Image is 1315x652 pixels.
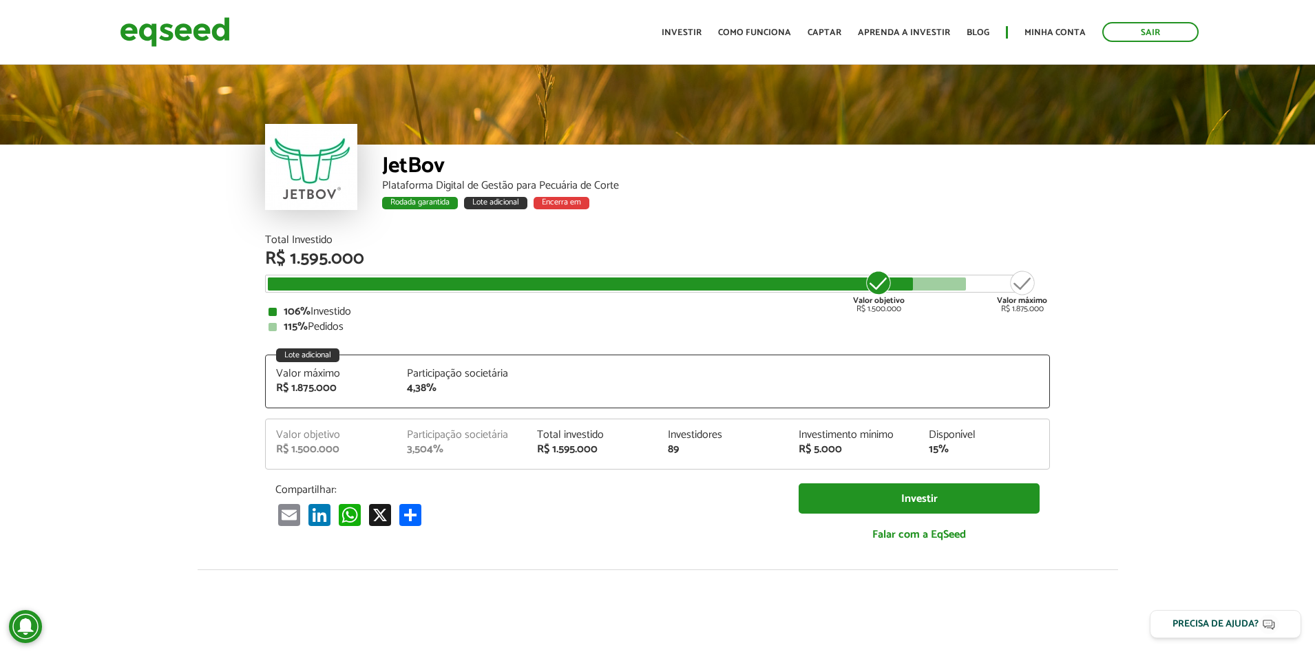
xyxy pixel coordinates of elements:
[997,294,1047,307] strong: Valor máximo
[799,520,1040,549] a: Falar com a EqSeed
[407,444,517,455] div: 3,504%
[265,235,1050,246] div: Total Investido
[929,430,1039,441] div: Disponível
[407,430,517,441] div: Participação societária
[382,197,458,209] div: Rodada garantida
[336,503,364,526] a: WhatsApp
[668,444,778,455] div: 89
[265,250,1050,268] div: R$ 1.595.000
[534,197,589,209] div: Encerra em
[858,28,950,37] a: Aprenda a investir
[276,368,386,379] div: Valor máximo
[997,269,1047,313] div: R$ 1.875.000
[120,14,230,50] img: EqSeed
[284,317,308,336] strong: 115%
[853,269,905,313] div: R$ 1.500.000
[1024,28,1086,37] a: Minha conta
[799,483,1040,514] a: Investir
[662,28,702,37] a: Investir
[808,28,841,37] a: Captar
[276,383,386,394] div: R$ 1.875.000
[407,368,517,379] div: Participação societária
[668,430,778,441] div: Investidores
[537,444,647,455] div: R$ 1.595.000
[275,503,303,526] a: Email
[306,503,333,526] a: LinkedIn
[929,444,1039,455] div: 15%
[967,28,989,37] a: Blog
[382,180,1050,191] div: Plataforma Digital de Gestão para Pecuária de Corte
[275,483,778,496] p: Compartilhar:
[276,444,386,455] div: R$ 1.500.000
[284,302,311,321] strong: 106%
[276,348,339,362] div: Lote adicional
[269,306,1046,317] div: Investido
[397,503,424,526] a: Compartilhar
[464,197,527,209] div: Lote adicional
[537,430,647,441] div: Total investido
[269,322,1046,333] div: Pedidos
[276,430,386,441] div: Valor objetivo
[718,28,791,37] a: Como funciona
[1102,22,1199,42] a: Sair
[382,155,1050,180] div: JetBov
[366,503,394,526] a: X
[853,294,905,307] strong: Valor objetivo
[407,383,517,394] div: 4,38%
[799,444,909,455] div: R$ 5.000
[799,430,909,441] div: Investimento mínimo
